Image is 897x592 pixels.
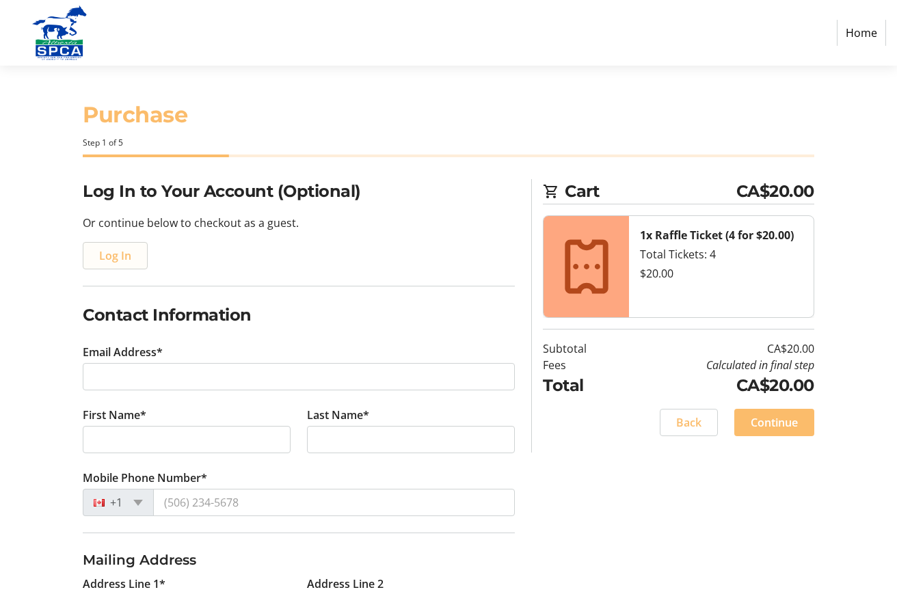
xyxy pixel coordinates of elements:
td: CA$20.00 [621,340,814,357]
button: Log In [83,242,148,269]
td: Subtotal [543,340,621,357]
span: Back [676,414,701,431]
td: CA$20.00 [621,373,814,398]
label: Address Line 2 [307,576,384,592]
h2: Log In to Your Account (Optional) [83,179,515,204]
div: $20.00 [640,265,802,282]
button: Continue [734,409,814,436]
label: First Name* [83,407,146,423]
label: Email Address* [83,344,163,360]
span: Log In [99,247,131,264]
input: (506) 234-5678 [153,489,515,516]
a: Home [837,20,886,46]
h1: Purchase [83,98,814,131]
img: Alberta SPCA's Logo [11,5,108,60]
h3: Mailing Address [83,550,515,570]
label: Address Line 1* [83,576,165,592]
button: Back [660,409,718,436]
label: Mobile Phone Number* [83,470,207,486]
p: Or continue below to checkout as a guest. [83,215,515,231]
td: Fees [543,357,621,373]
div: Step 1 of 5 [83,137,814,149]
span: Cart [565,179,736,204]
strong: 1x Raffle Ticket (4 for $20.00) [640,228,794,243]
div: Total Tickets: 4 [640,246,802,263]
td: Calculated in final step [621,357,814,373]
span: CA$20.00 [736,179,814,204]
h2: Contact Information [83,303,515,327]
td: Total [543,373,621,398]
label: Last Name* [307,407,369,423]
span: Continue [751,414,798,431]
